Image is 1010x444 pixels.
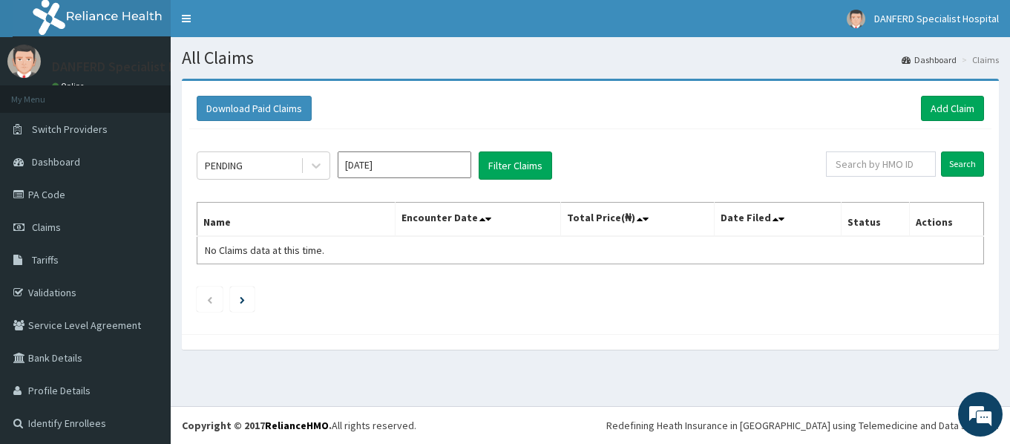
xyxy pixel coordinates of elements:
[32,155,80,169] span: Dashboard
[958,53,999,66] li: Claims
[32,253,59,267] span: Tariffs
[842,203,910,237] th: Status
[32,123,108,136] span: Switch Providers
[921,96,984,121] a: Add Claim
[479,151,552,180] button: Filter Claims
[182,48,999,68] h1: All Claims
[874,12,999,25] span: DANFERD Specialist Hospital
[240,293,245,306] a: Next page
[52,60,217,74] p: DANFERD Specialist Hospital
[197,96,312,121] button: Download Paid Claims
[826,151,936,177] input: Search by HMO ID
[338,151,471,178] input: Select Month and Year
[902,53,957,66] a: Dashboard
[910,203,984,237] th: Actions
[205,244,324,257] span: No Claims data at this time.
[206,293,213,306] a: Previous page
[847,10,865,28] img: User Image
[941,151,984,177] input: Search
[7,45,41,78] img: User Image
[171,406,1010,444] footer: All rights reserved.
[32,221,61,234] span: Claims
[52,81,88,91] a: Online
[265,419,329,432] a: RelianceHMO
[714,203,841,237] th: Date Filed
[396,203,561,237] th: Encounter Date
[205,158,243,173] div: PENDING
[197,203,396,237] th: Name
[606,418,999,433] div: Redefining Heath Insurance in [GEOGRAPHIC_DATA] using Telemedicine and Data Science!
[561,203,715,237] th: Total Price(₦)
[182,419,332,432] strong: Copyright © 2017 .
